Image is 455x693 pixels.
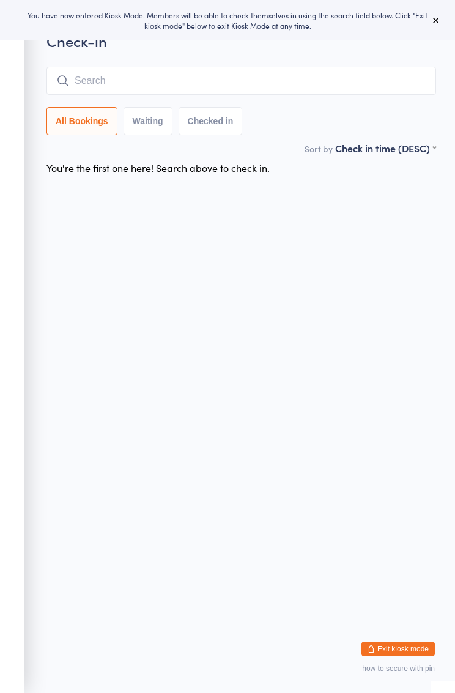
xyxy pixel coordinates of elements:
button: Waiting [124,107,172,135]
button: how to secure with pin [362,664,435,673]
label: Sort by [305,143,333,155]
button: Checked in [179,107,243,135]
button: Exit kiosk mode [361,642,435,656]
div: You're the first one here! Search above to check in. [46,161,270,174]
h2: Check-in [46,31,436,51]
input: Search [46,67,436,95]
div: You have now entered Kiosk Mode. Members will be able to check themselves in using the search fie... [20,10,435,31]
button: All Bookings [46,107,117,135]
div: Check in time (DESC) [335,141,436,155]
